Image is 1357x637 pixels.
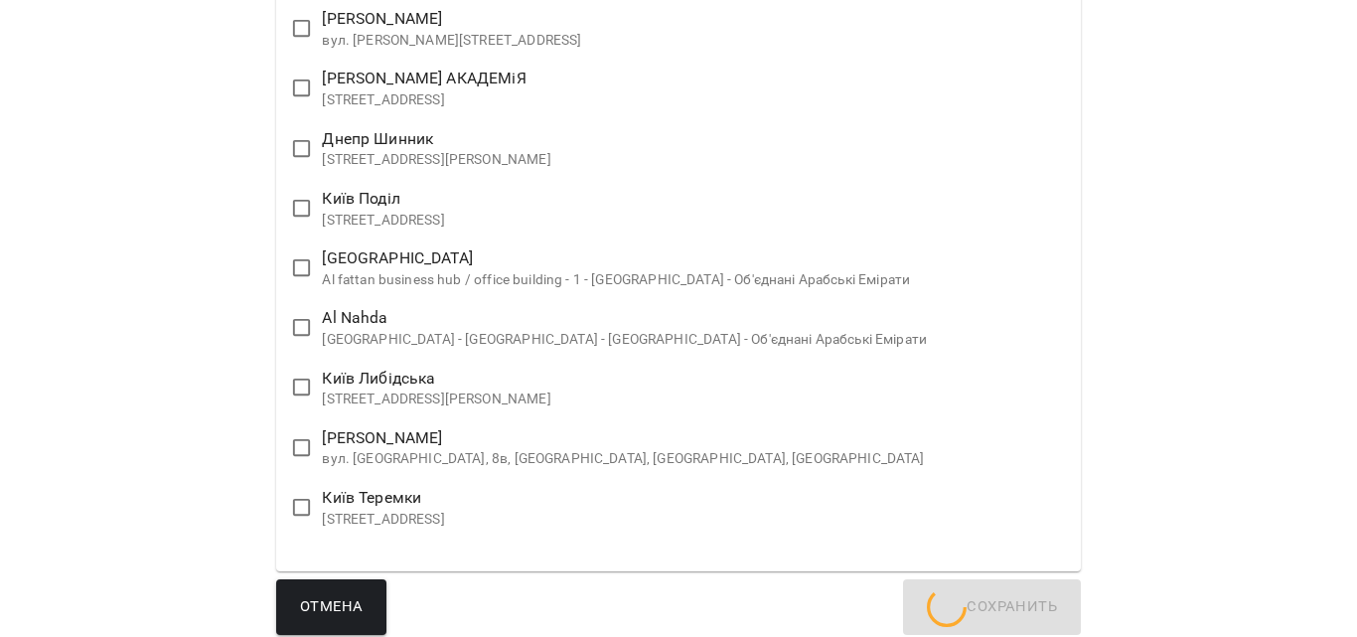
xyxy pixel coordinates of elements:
[322,369,435,388] span: Київ Либідська
[322,150,550,170] p: [STREET_ADDRESS][PERSON_NAME]
[276,579,387,635] button: Отмена
[322,248,473,267] span: [GEOGRAPHIC_DATA]
[322,428,442,447] span: [PERSON_NAME]
[322,270,910,290] p: Al fattan business hub / office building - 1 - [GEOGRAPHIC_DATA] - Об'єднані Арабські Емірати
[322,308,387,327] span: Al Nahda
[322,69,526,87] span: [PERSON_NAME] АКАДЕМіЯ
[322,510,444,530] p: [STREET_ADDRESS]
[322,90,526,110] p: [STREET_ADDRESS]
[322,211,444,231] p: [STREET_ADDRESS]
[322,488,421,507] span: Київ Теремки
[322,31,581,51] p: вул. [PERSON_NAME][STREET_ADDRESS]
[322,330,927,350] p: [GEOGRAPHIC_DATA] - [GEOGRAPHIC_DATA] - [GEOGRAPHIC_DATA] - Об'єднані Арабські Емірати
[300,594,364,620] span: Отмена
[322,449,924,469] p: вул. [GEOGRAPHIC_DATA], 8в, [GEOGRAPHIC_DATA], [GEOGRAPHIC_DATA], [GEOGRAPHIC_DATA]
[322,390,550,409] p: [STREET_ADDRESS][PERSON_NAME]
[322,189,399,208] span: Київ Поділ
[322,129,433,148] span: Днепр Шинник
[322,9,442,28] span: [PERSON_NAME]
